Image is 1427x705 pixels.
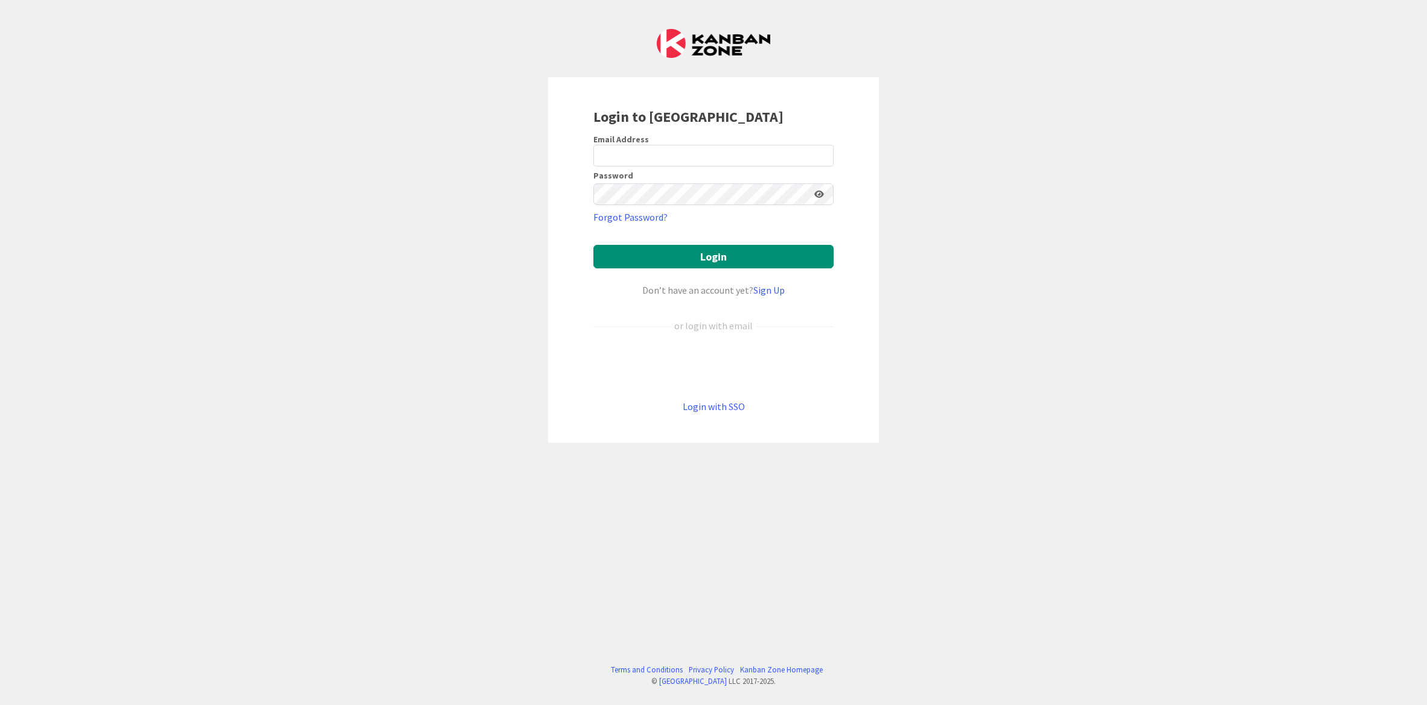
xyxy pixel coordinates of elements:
[689,664,734,675] a: Privacy Policy
[605,675,823,687] div: © LLC 2017- 2025 .
[593,171,633,180] label: Password
[593,210,668,224] a: Forgot Password?
[659,676,727,686] a: [GEOGRAPHIC_DATA]
[657,29,770,58] img: Kanban Zone
[683,400,745,413] a: Login with SSO
[587,353,840,379] iframe: Sign in with Google Button
[593,245,834,268] button: Login
[671,318,756,333] div: or login with email
[611,664,683,675] a: Terms and Conditions
[593,283,834,297] div: Don’t have an account yet?
[740,664,823,675] a: Kanban Zone Homepage
[753,284,785,296] a: Sign Up
[593,107,784,126] b: Login to [GEOGRAPHIC_DATA]
[593,134,649,145] label: Email Address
